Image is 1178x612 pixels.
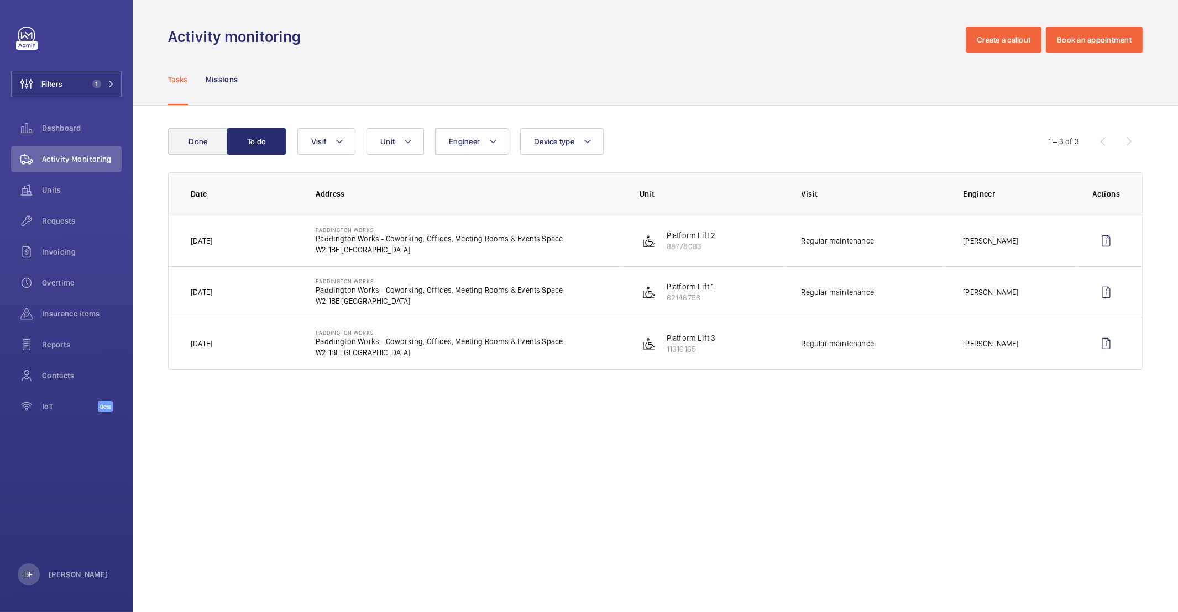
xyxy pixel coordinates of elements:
p: Visit [802,188,946,199]
span: Beta [98,401,113,412]
span: Contacts [42,370,122,381]
p: 62146756 [667,292,714,303]
p: Paddington Works - Coworking, Offices, Meeting Rooms & Events Space [316,336,563,347]
button: Done [168,128,228,155]
p: Regular maintenance [802,287,874,298]
img: platform_lift.svg [642,234,656,247]
p: Platform Lift 3 [667,333,716,344]
button: Book an appointment [1046,27,1143,53]
p: [DATE] [191,235,212,246]
p: Date [191,188,298,199]
p: [PERSON_NAME] [963,287,1018,298]
button: Engineer [435,128,509,155]
p: Regular maintenance [802,235,874,246]
p: Regular maintenance [802,338,874,349]
span: Dashboard [42,123,122,134]
span: Reports [42,339,122,350]
span: Unit [380,137,395,146]
p: Paddington Works [316,226,563,233]
span: Units [42,184,122,196]
p: Address [316,188,622,199]
p: Paddington Works [316,278,563,284]
p: 88778083 [667,241,716,252]
img: platform_lift.svg [642,337,656,350]
p: [PERSON_NAME] [963,235,1018,246]
span: Engineer [449,137,480,146]
button: Visit [297,128,355,155]
p: Platform Lift 2 [667,230,716,241]
p: Engineer [963,188,1075,199]
button: Unit [367,128,424,155]
p: [DATE] [191,287,212,298]
h1: Activity monitoring [168,27,307,47]
span: Overtime [42,277,122,288]
p: Paddington Works - Coworking, Offices, Meeting Rooms & Events Space [316,284,563,296]
p: Actions [1093,188,1120,199]
p: W2 1BE [GEOGRAPHIC_DATA] [316,296,563,307]
p: [PERSON_NAME] [963,338,1018,349]
span: Invoicing [42,246,122,257]
span: Device type [534,137,574,146]
span: Requests [42,215,122,226]
span: Activity Monitoring [42,154,122,165]
p: Missions [206,74,238,85]
p: Paddington Works [316,329,563,336]
p: BF [24,569,33,580]
button: Create a callout [966,27,1041,53]
p: W2 1BE [GEOGRAPHIC_DATA] [316,244,563,255]
p: Tasks [168,74,188,85]
p: Paddington Works - Coworking, Offices, Meeting Rooms & Events Space [316,233,563,244]
span: Visit [311,137,326,146]
button: To do [227,128,286,155]
span: IoT [42,401,98,412]
p: 11316165 [667,344,716,355]
span: 1 [92,80,101,88]
p: W2 1BE [GEOGRAPHIC_DATA] [316,347,563,358]
p: [DATE] [191,338,212,349]
p: Unit [640,188,784,199]
span: Filters [41,78,62,89]
p: [PERSON_NAME] [49,569,108,580]
img: platform_lift.svg [642,286,656,299]
span: Insurance items [42,308,122,319]
div: 1 – 3 of 3 [1048,136,1079,147]
p: Platform Lift 1 [667,281,714,292]
button: Filters1 [11,71,122,97]
button: Device type [520,128,604,155]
